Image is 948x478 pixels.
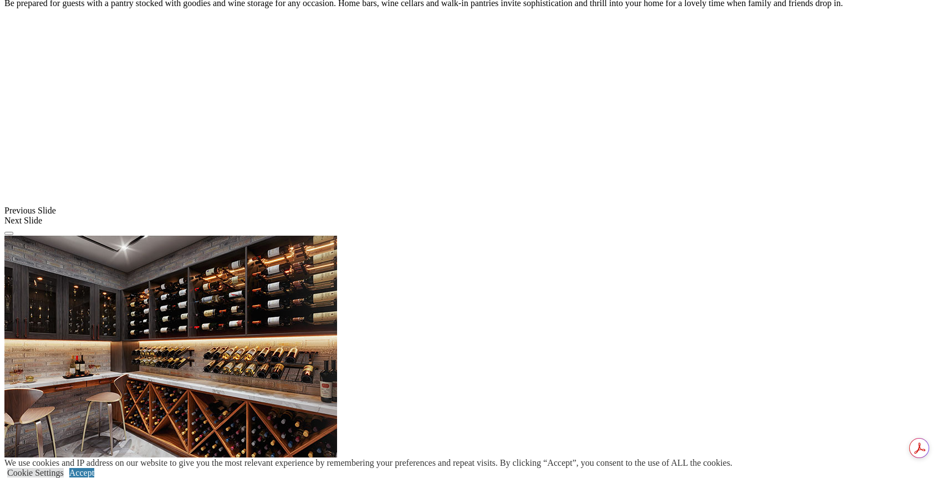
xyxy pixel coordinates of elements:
img: Banner for mobile view [4,236,337,457]
a: Cookie Settings [7,468,64,477]
div: Previous Slide [4,206,944,216]
div: Next Slide [4,216,944,226]
a: Accept [69,468,94,477]
div: We use cookies and IP address on our website to give you the most relevant experience by remember... [4,458,732,468]
button: Click here to pause slide show [4,232,13,235]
